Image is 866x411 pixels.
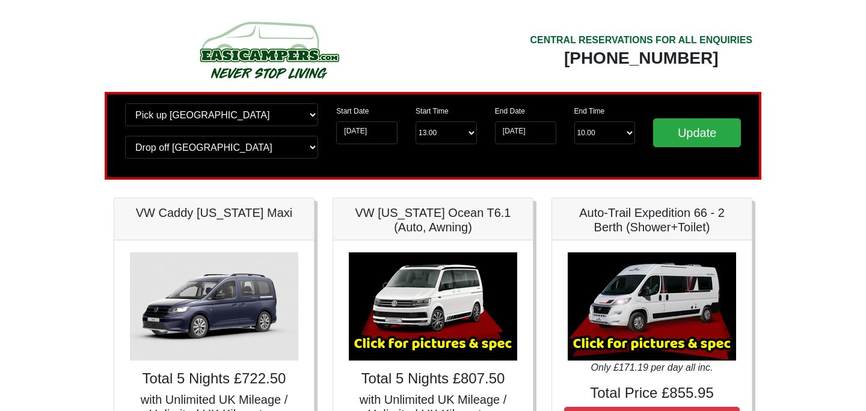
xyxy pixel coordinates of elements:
[126,205,302,220] h5: VW Caddy [US_STATE] Maxi
[495,121,556,144] input: Return Date
[564,385,740,402] h4: Total Price £855.95
[345,370,521,388] h4: Total 5 Nights £807.50
[336,121,398,144] input: Start Date
[574,106,605,117] label: End Time
[130,252,298,361] img: VW Caddy California Maxi
[416,106,449,117] label: Start Time
[530,47,752,69] div: [PHONE_NUMBER]
[495,106,525,117] label: End Date
[126,370,302,388] h4: Total 5 Nights £722.50
[591,362,713,373] i: Only £171.19 per day all inc.
[336,106,369,117] label: Start Date
[155,17,383,83] img: campers-checkout-logo.png
[564,205,740,234] h5: Auto-Trail Expedition 66 - 2 Berth (Shower+Toilet)
[653,118,741,147] input: Update
[349,252,517,361] img: VW California Ocean T6.1 (Auto, Awning)
[568,252,736,361] img: Auto-Trail Expedition 66 - 2 Berth (Shower+Toilet)
[530,33,752,47] div: CENTRAL RESERVATIONS FOR ALL ENQUIRIES
[345,205,521,234] h5: VW [US_STATE] Ocean T6.1 (Auto, Awning)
